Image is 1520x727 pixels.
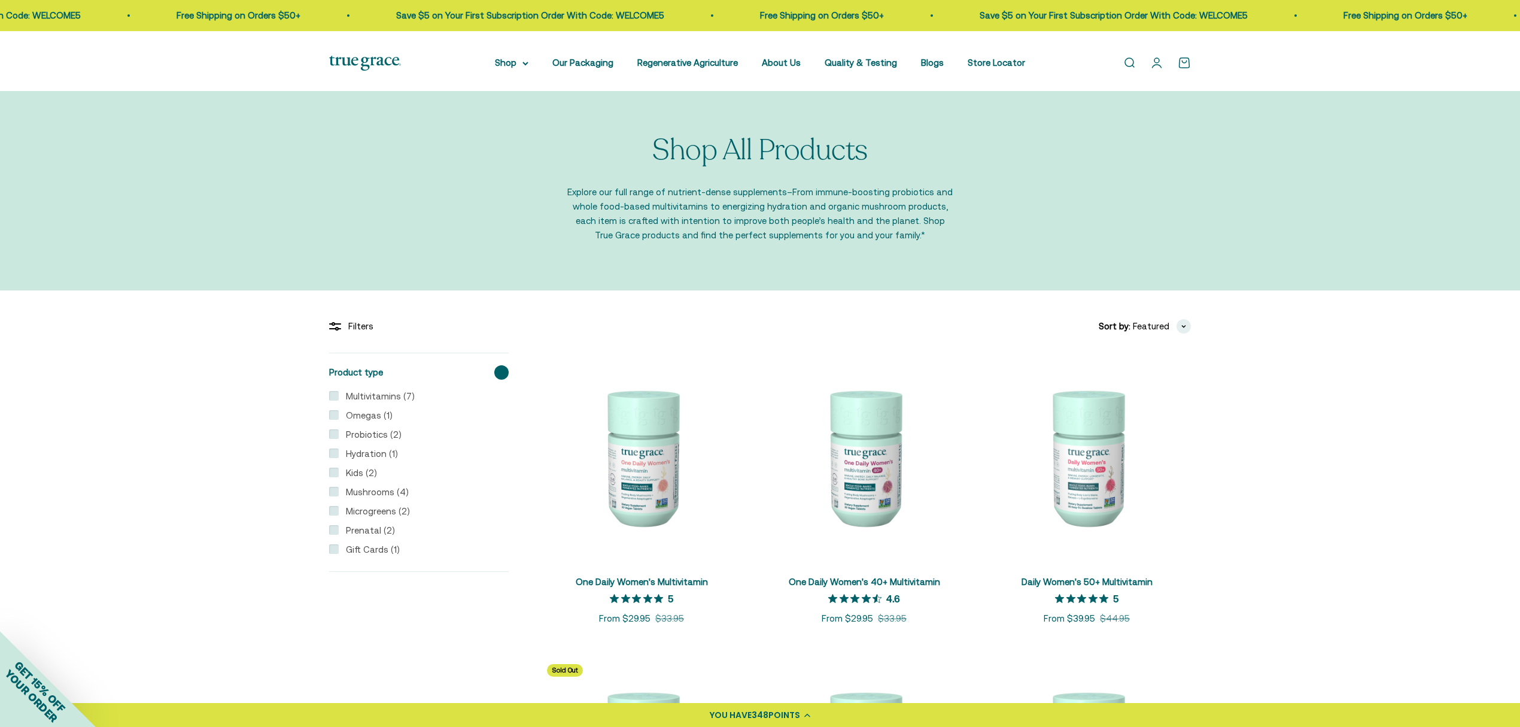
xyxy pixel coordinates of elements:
[921,57,944,68] a: Blogs
[1133,319,1169,334] span: Featured
[1055,590,1113,607] span: 5 out 5 stars rating in total 13 reviews
[752,709,768,721] span: 348
[760,353,968,561] img: Daily Multivitamin for Immune Support, Energy, Daily Balance, and Healthy Bone Support* Vitamin A...
[339,428,402,442] label: Probiotics (2)
[2,667,60,725] span: YOUR ORDER
[1133,319,1191,334] button: Featured
[1100,611,1130,626] compare-at-price: $44.95
[339,466,377,480] label: Kids (2)
[886,592,900,604] p: 4.6
[754,10,878,20] a: Free Shipping on Orders $50+
[329,365,383,380] span: Product type
[339,389,415,404] label: Multivitamins (7)
[762,57,801,68] a: About Us
[655,611,684,626] compare-at-price: $33.95
[974,8,1242,23] p: Save $5 on Your First Subscription Order With Code: WELCOME5
[537,353,746,561] img: We select ingredients that play a concrete role in true health, and we include them at effective ...
[1099,319,1130,334] span: Sort by:
[339,408,393,423] label: Omegas (1)
[495,56,528,70] summary: Shop
[1113,592,1118,604] p: 5
[828,590,886,607] span: 4.6 out 5 stars rating in total 25 reviews
[668,592,673,604] p: 5
[12,659,68,714] span: GET 15% OFF
[822,611,873,626] sale-price: From $29.95
[789,577,940,587] a: One Daily Women's 40+ Multivitamin
[566,185,954,243] p: Explore our full range of nutrient-dense supplements–From immune-boosting probiotics and whole fo...
[339,523,395,538] label: Prenatal (2)
[171,10,294,20] a: Free Shipping on Orders $50+
[652,135,868,166] p: Shop All Products
[878,611,907,626] compare-at-price: $33.95
[329,319,509,334] div: Filters
[610,590,668,607] span: 5 out 5 stars rating in total 12 reviews
[768,709,800,721] span: POINTS
[1044,611,1095,626] sale-price: From $39.95
[390,8,658,23] p: Save $5 on Your First Subscription Order With Code: WELCOME5
[710,709,752,721] span: YOU HAVE
[552,57,613,68] a: Our Packaging
[1337,10,1461,20] a: Free Shipping on Orders $50+
[983,353,1191,561] img: Daily Multivitamin for Energy, Longevity, Heart Health, & Memory Support* L-ergothioneine to supp...
[339,504,410,519] label: Microgreens (2)
[339,543,400,557] label: Gift Cards (1)
[968,57,1025,68] a: Store Locator
[825,57,897,68] a: Quality & Testing
[339,447,398,461] label: Hydration (1)
[599,611,650,626] sale-price: From $29.95
[339,485,409,499] label: Mushrooms (4)
[576,577,708,587] a: One Daily Women's Multivitamin
[1022,577,1153,587] a: Daily Women's 50+ Multivitamin
[329,353,509,392] summary: Product type
[637,57,738,68] a: Regenerative Agriculture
